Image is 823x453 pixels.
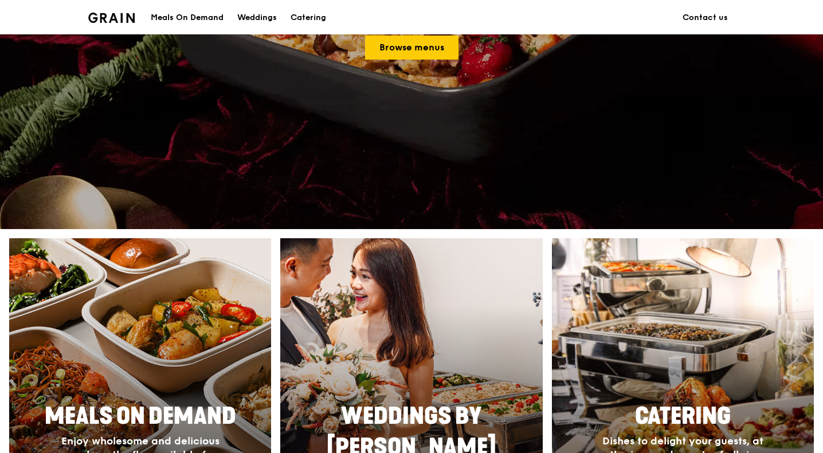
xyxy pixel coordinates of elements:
[676,1,735,35] a: Contact us
[365,36,458,60] a: Browse menus
[230,1,284,35] a: Weddings
[635,403,731,430] span: Catering
[291,1,326,35] div: Catering
[237,1,277,35] div: Weddings
[151,1,224,35] div: Meals On Demand
[45,403,236,430] span: Meals On Demand
[88,13,135,23] img: Grain
[284,1,333,35] a: Catering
